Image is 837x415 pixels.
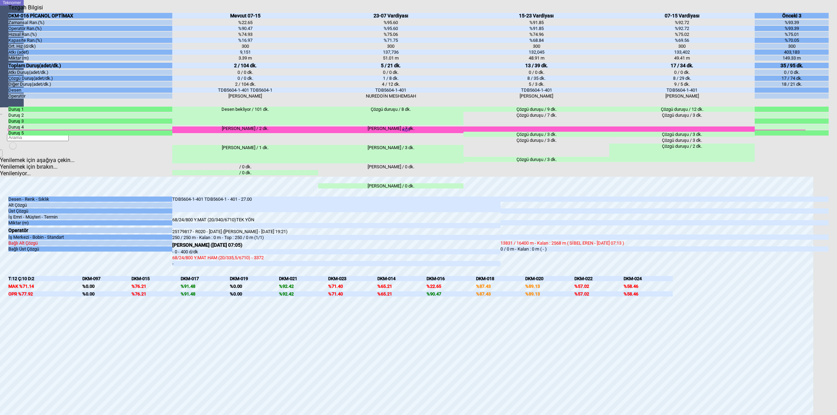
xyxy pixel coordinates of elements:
div: [PERSON_NAME] / 1 dk. [172,145,318,163]
div: DKM-020 [525,276,574,281]
div: İş Merkezi - Bobin - Standart [8,235,172,240]
div: %0.00 [82,291,131,297]
div: DKM-016 PİCANOL OPTİMAX [8,13,172,18]
div: - 0 - 400 d/dk [172,249,500,254]
div: %87.43 [476,291,525,297]
div: %71.75 [318,38,463,43]
div: 300 [318,44,463,49]
div: - [172,261,500,266]
div: Tezgah Bilgisi [8,4,45,11]
div: TDB5604-1-401 [609,87,755,93]
div: Çözgü duruşu / 3 dk. [609,138,755,143]
div: %90.47 [172,26,318,31]
div: %71.40 [328,284,377,289]
div: %76.21 [131,291,181,297]
div: Duruş 5 [8,130,172,136]
div: %75.01 [755,32,829,37]
div: Duruş 3 [8,118,172,124]
div: 68/24/800 Y.MAT HAM (20/335,5/6710) - 3372 [172,255,500,260]
div: 5 / 21 dk. [318,63,463,68]
div: 17 / 34 dk. [609,63,755,68]
div: %57.02 [574,284,624,289]
div: Desen bekliyor / 101 dk. [172,107,318,125]
div: 18 / 21 dk. [755,82,829,87]
div: 2 / 104 dk. [172,82,318,87]
div: Çözgü duruşu / 8 dk. [318,107,463,125]
div: [PERSON_NAME] [463,93,609,99]
div: 300 [755,44,829,49]
div: 0 / 0 dk. [463,70,609,75]
div: [PERSON_NAME] [609,93,755,99]
div: [PERSON_NAME] / 3 dk. [318,145,463,163]
div: 9 / 5 dk. [609,82,755,87]
div: %65.21 [377,291,427,297]
div: 17 / 74 dk. [755,76,829,81]
div: 300 [609,44,755,49]
div: DKM-019 [230,276,279,281]
div: TDB5604-1-401 TDB5604-1 - 401 - 27.00 [172,197,500,212]
div: Çözgü duruşu / 7 dk. [463,113,609,131]
div: Çözgü Duruş(adet/dk.) [8,76,172,81]
div: %58.46 [624,284,673,289]
div: 9,151 [172,49,318,55]
div: 0 / 0 m - Kalan : 0 m ( - ) [500,246,829,252]
div: Çözgü duruşu / 3 dk. [463,132,609,137]
div: Atkı Duruş(adet/dk.) [8,70,172,75]
div: / 0 dk. [172,164,318,169]
div: DKM-017 [181,276,230,281]
div: 15-23 Vardiyası [463,13,609,18]
div: [PERSON_NAME] / 0 dk. [318,183,463,189]
div: %92.72 [609,26,755,31]
div: TDB5604-1-401 TDB5604-1 [172,87,318,93]
div: 23-07 Vardiyası [318,13,463,18]
div: %89.13 [525,291,574,297]
div: 07-15 Vardiyası [609,13,755,18]
div: %65.21 [377,284,427,289]
div: OPR %77.92 [8,291,82,297]
div: Ort. Hız (d/dk) [8,44,172,49]
div: Çözgü duruşu / 3 dk. [609,113,755,131]
div: DKM-097 [82,276,131,281]
div: 13 / 39 dk. [463,63,609,68]
div: %93.39 [755,26,829,31]
div: %75.02 [609,32,755,37]
div: %93.39 [755,20,829,25]
div: Miktar (m) [8,55,172,61]
div: %92.42 [279,291,328,297]
div: 68/24/800 Y.MAT (20/340/6710)TEK YÖN [172,217,500,222]
div: 48.91 m [463,55,609,61]
div: %58.46 [624,291,673,297]
div: / 0 dk. [172,170,318,175]
div: MAK %71.14 [8,284,82,289]
div: DKM-014 [377,276,427,281]
div: %89.13 [525,284,574,289]
div: T:12 Ç:10 D:2 [8,276,82,281]
div: Çözgü duruşu / 12 dk. [609,107,755,112]
div: Önceki 3 [755,13,829,18]
div: Çözgü duruşu / 3 dk. [463,157,609,162]
div: 13831 / 16400 m - Kalan : 2568 m ( SİBEL EREN - [DATE] 07:13 ) [500,240,829,246]
div: %91.48 [181,284,230,289]
div: 300 [463,44,609,49]
div: DKM-023 [328,276,377,281]
div: 4 / 12 dk. [318,82,463,87]
div: %22.65 [172,20,318,25]
div: [PERSON_NAME] [172,93,318,99]
div: Mevcut 07-15 [172,13,318,18]
div: Toplam Duruş(adet/dk.) [8,63,172,68]
div: Çözgü duruşu / 3 dk. [463,138,609,156]
div: %0.00 [230,291,279,297]
div: 0 / 0 dk. [172,76,318,81]
div: İş Emri - Müşteri - Termin [8,214,172,220]
div: %76.21 [131,284,181,289]
div: %16.97 [172,38,318,43]
div: 0 / 0 dk. [318,70,463,75]
div: TDB5604-1-401 [318,87,463,93]
div: %87.43 [476,284,525,289]
div: %69.56 [609,38,755,43]
div: Diğer Duruş(adet/dk.) [8,82,172,87]
div: Hızsal Ran.(%) [8,32,172,37]
div: Üst Çözgü [8,208,172,214]
div: [PERSON_NAME] / 2 dk. [172,126,318,144]
div: 0 / 0 dk. [172,70,318,75]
